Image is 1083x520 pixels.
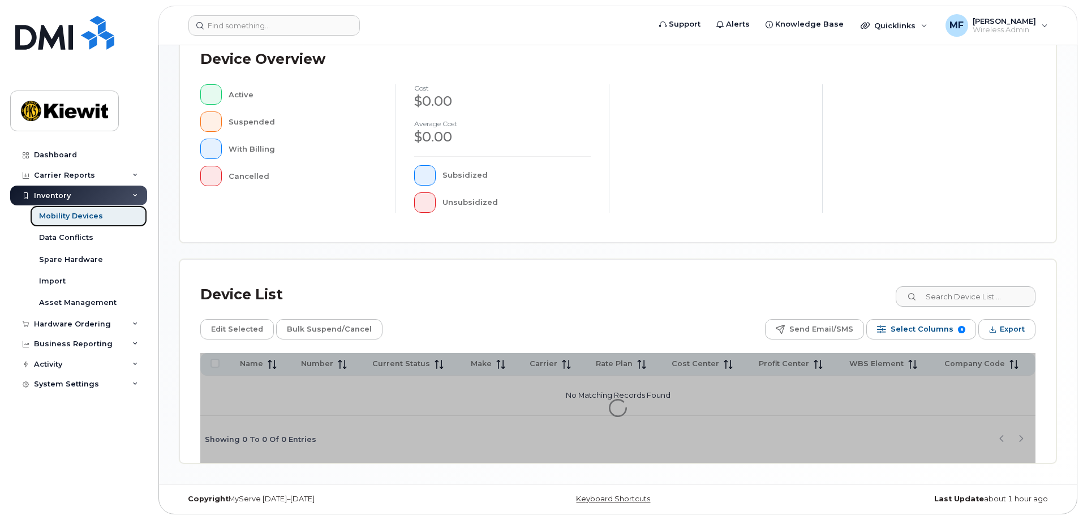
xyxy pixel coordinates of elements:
a: Alerts [708,13,758,36]
span: Quicklinks [874,21,916,30]
button: Export [978,319,1035,339]
div: $0.00 [414,92,591,111]
button: Send Email/SMS [765,319,864,339]
iframe: Messenger Launcher [1034,471,1075,512]
span: 8 [958,326,965,333]
div: Quicklinks [853,14,935,37]
div: With Billing [229,139,378,159]
div: Device Overview [200,45,325,74]
span: Edit Selected [211,321,263,338]
a: Support [651,13,708,36]
span: Send Email/SMS [789,321,853,338]
div: Active [229,84,378,105]
div: Marian Foreman [938,14,1056,37]
button: Bulk Suspend/Cancel [276,319,383,339]
div: Cancelled [229,166,378,186]
span: MF [949,19,964,32]
button: Select Columns 8 [866,319,976,339]
div: $0.00 [414,127,591,147]
span: Wireless Admin [973,25,1036,35]
div: MyServe [DATE]–[DATE] [179,495,472,504]
a: Keyboard Shortcuts [576,495,650,503]
h4: Average cost [414,120,591,127]
span: [PERSON_NAME] [973,16,1036,25]
div: about 1 hour ago [764,495,1056,504]
span: Export [1000,321,1025,338]
span: Select Columns [891,321,953,338]
span: Support [669,19,700,30]
input: Find something... [188,15,360,36]
span: Bulk Suspend/Cancel [287,321,372,338]
div: Subsidized [442,165,591,186]
button: Edit Selected [200,319,274,339]
span: Alerts [726,19,750,30]
strong: Copyright [188,495,229,503]
div: Unsubsidized [442,192,591,213]
div: Suspended [229,111,378,132]
div: Device List [200,280,283,310]
strong: Last Update [934,495,984,503]
a: Knowledge Base [758,13,852,36]
h4: cost [414,84,591,92]
span: Knowledge Base [775,19,844,30]
input: Search Device List ... [896,286,1035,307]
